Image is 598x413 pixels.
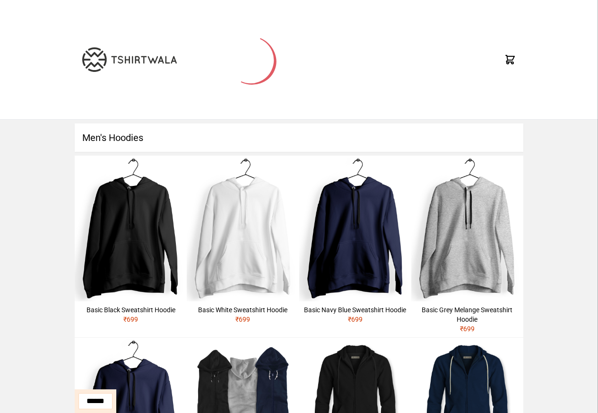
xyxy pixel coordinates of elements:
[187,156,299,328] a: Basic White Sweatshirt Hoodie₹699
[123,316,138,323] span: ₹ 699
[191,305,295,315] div: Basic White Sweatshirt Hoodie
[411,156,523,301] img: hoodie-male-grey-melange-1.jpg
[415,305,520,324] div: Basic Grey Melange Sweatshirt Hoodie
[299,156,411,328] a: Basic Navy Blue Sweatshirt Hoodie₹699
[75,156,187,301] img: hoodie-male-black-1.jpg
[187,156,299,301] img: hoodie-male-white-1.jpg
[460,325,475,333] span: ₹ 699
[82,47,177,72] img: TW-LOGO-400-104.png
[348,316,363,323] span: ₹ 699
[411,156,523,337] a: Basic Grey Melange Sweatshirt Hoodie₹699
[75,123,523,152] h1: Men's Hoodies
[299,156,411,301] img: hoodie-male-navy-blue-1.jpg
[235,316,250,323] span: ₹ 699
[303,305,407,315] div: Basic Navy Blue Sweatshirt Hoodie
[75,156,187,328] a: Basic Black Sweatshirt Hoodie₹699
[78,305,183,315] div: Basic Black Sweatshirt Hoodie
